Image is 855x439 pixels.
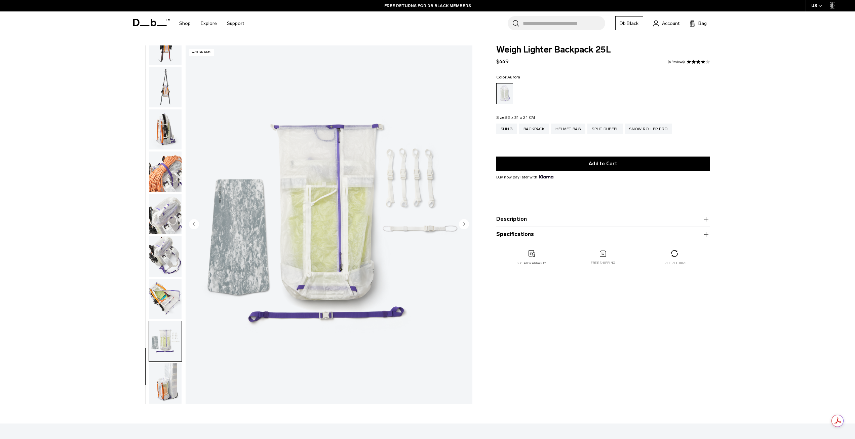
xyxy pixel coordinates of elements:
[496,115,535,120] legend: Size:
[653,19,679,27] a: Account
[496,58,509,65] span: $449
[591,261,615,265] p: Free shipping
[496,230,710,238] button: Specifications
[517,261,546,266] p: 2 year warranty
[149,363,182,404] img: Weigh_Lighter_Backpack_25L_16.png
[668,60,685,64] a: 6 reviews
[496,174,553,180] span: Buy now pay later with
[615,16,643,30] a: Db Black
[189,49,215,56] p: 470 grams
[149,236,182,277] img: Weigh_Lighter_Backpack_25L_13.png
[519,124,549,134] a: Backpack
[496,83,513,104] a: Aurora
[662,261,686,266] p: Free returns
[149,236,182,277] button: Weigh_Lighter_Backpack_25L_13.png
[496,124,517,134] a: Sling
[149,321,182,362] img: Weigh_Lighter_Backpack_25L_15.png
[496,75,520,79] legend: Color:
[179,11,191,35] a: Shop
[227,11,244,35] a: Support
[662,20,679,27] span: Account
[149,67,182,108] button: Weigh_Lighter_Backpack_25L_9.png
[496,157,710,171] button: Add to Cart
[459,219,469,230] button: Next slide
[186,45,472,404] li: 17 / 18
[587,124,623,134] a: Split Duffel
[149,279,182,319] img: Weigh_Lighter_Backpack_25L_14.png
[496,45,710,54] span: Weigh Lighter Backpack 25L
[149,151,182,192] img: Weigh_Lighter_Backpack_25L_11.png
[149,194,182,235] button: Weigh_Lighter_Backpack_25L_12.png
[496,215,710,223] button: Description
[149,321,182,362] button: Weigh_Lighter_Backpack_25L_15.png
[698,20,707,27] span: Bag
[174,11,249,35] nav: Main Navigation
[551,124,586,134] a: Helmet Bag
[149,363,182,404] button: Weigh_Lighter_Backpack_25L_16.png
[625,124,672,134] a: Snow Roller Pro
[149,194,182,234] img: Weigh_Lighter_Backpack_25L_12.png
[149,67,182,107] img: Weigh_Lighter_Backpack_25L_9.png
[505,115,535,120] span: 52 x 31 x 21 CM
[149,278,182,319] button: Weigh_Lighter_Backpack_25L_14.png
[201,11,217,35] a: Explore
[189,219,199,230] button: Previous slide
[384,3,471,9] a: FREE RETURNS FOR DB BLACK MEMBERS
[690,19,707,27] button: Bag
[539,175,553,178] img: {"height" => 20, "alt" => "Klarna"}
[507,75,520,79] span: Aurora
[149,109,182,150] img: Weigh_Lighter_Backpack_25L_10.png
[186,45,472,404] img: Weigh_Lighter_Backpack_25L_15.png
